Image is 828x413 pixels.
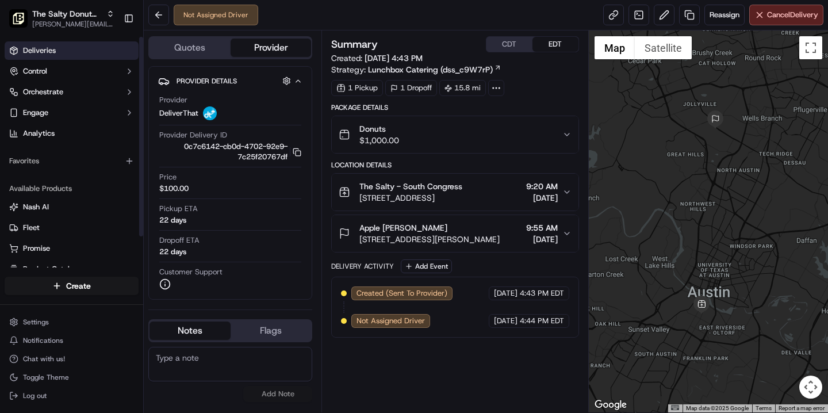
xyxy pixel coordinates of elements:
[332,174,578,211] button: The Salty - South Congress[STREET_ADDRESS]9:20 AM[DATE]
[799,376,822,399] button: Map camera controls
[159,215,186,225] div: 22 days
[5,369,139,385] button: Toggle Theme
[5,332,139,349] button: Notifications
[401,259,452,273] button: Add Event
[5,83,139,101] button: Orchestrate
[66,280,91,292] span: Create
[97,168,106,177] div: 💻
[23,202,49,212] span: Nash AI
[526,181,558,192] span: 9:20 AM
[9,202,134,212] a: Nash AI
[671,405,679,410] button: Keyboard shortcuts
[23,108,48,118] span: Engage
[486,37,532,52] button: CDT
[5,314,139,330] button: Settings
[32,8,102,20] span: The Salty Donut (South Congress)
[39,121,145,131] div: We're available if you need us!
[23,243,50,254] span: Promise
[520,288,564,299] span: 4:43 PM EDT
[5,351,139,367] button: Chat with us!
[526,222,558,234] span: 9:55 AM
[5,219,139,237] button: Fleet
[23,128,55,139] span: Analytics
[359,181,462,192] span: The Salty - South Congress
[159,183,189,194] span: $100.00
[365,53,423,63] span: [DATE] 4:43 PM
[5,62,139,81] button: Control
[356,316,425,326] span: Not Assigned Driver
[5,260,139,278] button: Product Catalog
[195,113,209,127] button: Start new chat
[5,388,139,404] button: Log out
[149,39,231,57] button: Quotes
[11,46,209,64] p: Welcome 👋
[177,77,237,86] span: Provider Details
[203,106,217,120] img: profile_deliverthat_partner.png
[767,10,818,20] span: Cancel Delivery
[32,20,114,29] button: [PERSON_NAME][EMAIL_ADDRESS][DOMAIN_NAME]
[799,36,822,59] button: Toggle fullscreen view
[5,239,139,258] button: Promise
[159,247,186,257] div: 22 days
[11,12,34,35] img: Nash
[526,234,558,245] span: [DATE]
[23,354,65,364] span: Chat with us!
[159,204,198,214] span: Pickup ETA
[159,142,301,162] button: 0c7c6142-cb0d-4702-92e9-7c25f20767df
[159,235,200,246] span: Dropoff ETA
[23,336,63,345] span: Notifications
[11,110,32,131] img: 1736555255976-a54dd68f-1ca7-489b-9aae-adbdc363a1c4
[526,192,558,204] span: [DATE]
[7,162,93,183] a: 📗Knowledge Base
[23,66,47,77] span: Control
[5,104,139,122] button: Engage
[331,39,378,49] h3: Summary
[595,36,635,59] button: Show street map
[149,322,231,340] button: Notes
[592,397,630,412] img: Google
[494,288,517,299] span: [DATE]
[331,80,383,96] div: 1 Pickup
[520,316,564,326] span: 4:44 PM EDT
[368,64,493,75] span: Lunchbox Catering (dss_c9W7rP)
[5,124,139,143] a: Analytics
[331,160,578,170] div: Location Details
[494,316,517,326] span: [DATE]
[23,264,78,274] span: Product Catalog
[159,95,187,105] span: Provider
[231,39,312,57] button: Provider
[368,64,501,75] a: Lunchbox Catering (dss_c9W7rP)
[39,110,189,121] div: Start new chat
[359,123,399,135] span: Donuts
[23,167,88,178] span: Knowledge Base
[749,5,823,25] button: CancelDelivery
[686,405,749,411] span: Map data ©2025 Google
[332,116,578,153] button: Donuts$1,000.00
[710,10,739,20] span: Reassign
[159,172,177,182] span: Price
[159,130,227,140] span: Provider Delivery ID
[5,41,139,60] a: Deliveries
[5,5,119,32] button: The Salty Donut (South Congress)The Salty Donut (South Congress)[PERSON_NAME][EMAIL_ADDRESS][DOMA...
[5,198,139,216] button: Nash AI
[23,45,56,56] span: Deliveries
[93,162,189,183] a: 💻API Documentation
[11,168,21,177] div: 📗
[5,277,139,295] button: Create
[332,215,578,252] button: Apple [PERSON_NAME][STREET_ADDRESS][PERSON_NAME]9:55 AM[DATE]
[81,194,139,204] a: Powered byPylon
[5,179,139,198] div: Available Products
[30,74,207,86] input: Got a question? Start typing here...
[779,405,825,411] a: Report a map error
[331,52,423,64] span: Created:
[331,103,578,112] div: Package Details
[23,391,47,400] span: Log out
[9,243,134,254] a: Promise
[23,223,40,233] span: Fleet
[359,135,399,146] span: $1,000.00
[9,9,28,28] img: The Salty Donut (South Congress)
[9,264,134,274] a: Product Catalog
[331,64,501,75] div: Strategy:
[158,71,302,90] button: Provider Details
[359,222,447,234] span: Apple [PERSON_NAME]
